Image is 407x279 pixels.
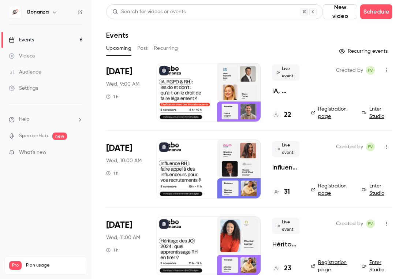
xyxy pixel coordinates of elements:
div: 1 h [106,170,119,176]
div: Search for videos or events [112,8,186,16]
span: [DATE] [106,219,132,231]
span: [DATE] [106,66,132,78]
button: Recurring [154,42,178,54]
a: Registration page [311,259,353,274]
span: Wed, 10:00 AM [106,157,142,164]
a: SpeakerHub [19,132,48,140]
span: FV [368,66,373,75]
a: 23 [272,264,291,274]
a: Enter Studio [362,105,392,120]
a: 31 [272,187,290,197]
button: Schedule [360,4,392,19]
span: [DATE] [106,142,132,154]
span: Wed, 9:00 AM [106,81,139,88]
a: Enter Studio [362,259,392,274]
div: Settings [9,85,38,92]
a: Enter Studio [362,182,392,197]
span: Created by [336,66,363,75]
span: Live event [272,64,299,81]
iframe: Noticeable Trigger [74,149,83,156]
div: Events [9,36,34,44]
span: Fabio Vilarinho [366,219,375,228]
span: Pro [9,261,22,270]
span: Live event [272,218,299,234]
span: Live event [272,141,299,157]
span: Fabio Vilarinho [366,142,375,151]
a: 22 [272,110,291,120]
div: Audience [9,68,41,76]
a: Registration page [311,182,353,197]
h6: Bonanza [27,8,49,16]
button: Recurring events [336,45,392,57]
a: Influence RH : faire appel à des influenceurs pour vos recrutements ? [272,163,299,172]
span: Fabio Vilarinho [366,66,375,75]
span: Help [19,116,30,123]
div: 1 h [106,94,119,100]
a: Héritage des JO 2024 : quel apprentissage RH en tirer ? [272,240,299,249]
h1: Events [106,31,128,40]
div: Nov 5 Wed, 10:00 AM (Europe/Paris) [106,139,145,198]
span: Plan usage [26,263,82,268]
h4: 23 [284,264,291,274]
h4: 31 [284,187,290,197]
a: IA, RGPD & RH : les do et don’t - qu’a-t-on le droit de faire légalement ? [272,86,299,95]
div: Nov 5 Wed, 9:00 AM (Europe/Paris) [106,63,145,122]
h4: 22 [284,110,291,120]
div: 1 h [106,247,119,253]
span: FV [368,142,373,151]
div: Nov 5 Wed, 11:00 AM (Europe/Paris) [106,216,145,275]
div: Videos [9,52,35,60]
button: New video [323,4,357,19]
span: Created by [336,142,363,151]
button: Past [137,42,148,54]
img: Bonanza [9,6,21,18]
span: FV [368,219,373,228]
a: Registration page [311,105,353,120]
span: What's new [19,149,46,156]
span: new [52,133,67,140]
span: Wed, 11:00 AM [106,234,140,241]
li: help-dropdown-opener [9,116,83,123]
button: Upcoming [106,42,131,54]
span: Created by [336,219,363,228]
